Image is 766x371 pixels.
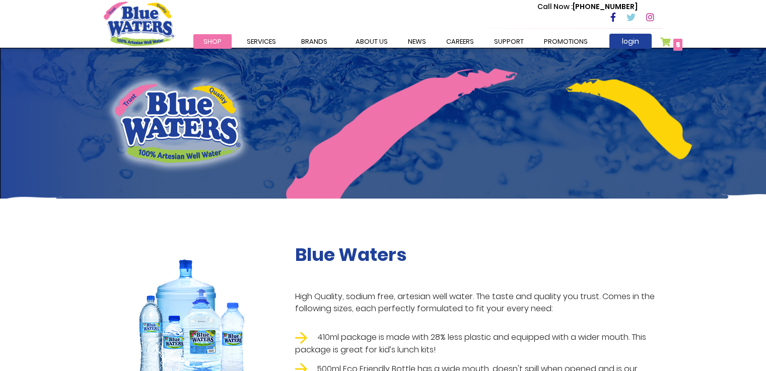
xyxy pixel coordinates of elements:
a: support [484,34,534,49]
span: 5 [676,40,680,50]
h2: Blue Waters [295,244,663,265]
a: News [398,34,436,49]
p: [PHONE_NUMBER] [537,2,638,12]
li: 410ml package is made with 28% less plastic and equipped with a wider mouth. This package is grea... [295,331,663,356]
a: store logo [104,2,174,46]
a: login [609,34,652,49]
a: careers [436,34,484,49]
span: Shop [203,37,222,46]
span: Services [247,37,276,46]
span: Brands [301,37,327,46]
a: Promotions [534,34,598,49]
span: Call Now : [537,2,573,12]
a: 5 [660,37,683,52]
p: High Quality, sodium free, artesian well water. The taste and quality you trust. Comes in the fol... [295,291,663,315]
a: about us [345,34,398,49]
